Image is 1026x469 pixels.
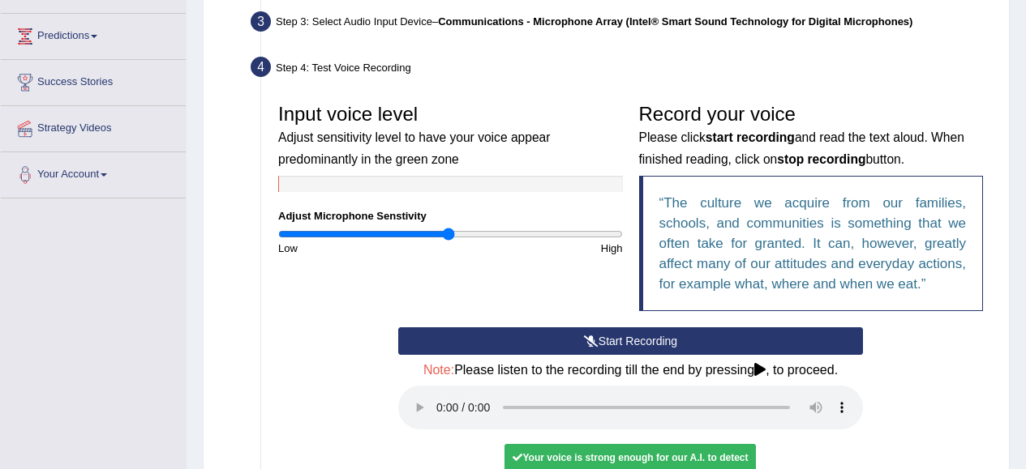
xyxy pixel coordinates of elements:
[777,152,865,166] b: stop recording
[398,327,863,355] button: Start Recording
[639,104,984,168] h3: Record your voice
[278,130,550,165] small: Adjust sensitivity level to have your voice appear predominantly in the green zone
[432,15,912,28] span: –
[1,60,186,100] a: Success Stories
[1,106,186,147] a: Strategy Videos
[639,130,964,165] small: Please click and read the text aloud. When finished reading, click on button.
[450,241,630,256] div: High
[270,241,450,256] div: Low
[398,363,863,377] h4: Please listen to the recording till the end by pressing , to proceed.
[278,104,623,168] h3: Input voice level
[1,14,186,54] a: Predictions
[278,208,427,224] label: Adjust Microphone Senstivity
[706,130,795,144] b: start recording
[659,195,967,292] q: The culture we acquire from our families, schools, and communities is something that we often tak...
[423,363,454,377] span: Note:
[438,15,912,28] b: Communications - Microphone Array (Intel® Smart Sound Technology for Digital Microphones)
[243,52,1002,87] div: Step 4: Test Voice Recording
[243,6,1002,42] div: Step 3: Select Audio Input Device
[1,152,186,193] a: Your Account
